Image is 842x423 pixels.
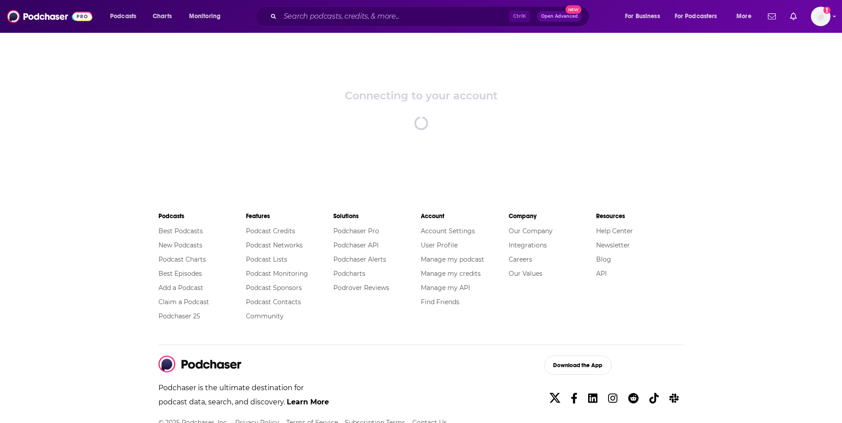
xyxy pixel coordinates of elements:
[811,7,830,26] span: Logged in as gracewagner
[110,10,136,23] span: Podcasts
[7,8,92,25] img: Podchaser - Follow, Share and Rate Podcasts
[333,284,389,292] a: Podrover Reviews
[596,241,630,249] a: Newsletter
[246,284,302,292] a: Podcast Sponsors
[605,388,621,408] a: Instagram
[345,89,498,102] div: Connecting to your account
[421,227,475,235] a: Account Settings
[158,227,203,235] a: Best Podcasts
[421,255,484,263] a: Manage my podcast
[811,7,830,26] img: User Profile
[158,284,203,292] a: Add a Podcast
[596,270,607,278] a: API
[333,227,379,235] a: Podchaser Pro
[509,227,553,235] a: Our Company
[246,227,295,235] a: Podcast Credits
[333,241,379,249] a: Podchaser API
[158,356,242,372] img: Podchaser - Follow, Share and Rate Podcasts
[764,9,779,24] a: Show notifications dropdown
[158,270,202,278] a: Best Episodes
[158,381,330,416] p: Podchaser is the ultimate destination for podcast data, search, and discovery.
[246,298,301,306] a: Podcast Contacts
[619,9,671,23] button: open menu
[333,255,386,263] a: Podchaser Alerts
[585,388,601,408] a: Linkedin
[509,241,547,249] a: Integrations
[153,10,172,23] span: Charts
[544,356,612,375] button: Download the App
[546,388,564,408] a: X/Twitter
[264,6,598,27] div: Search podcasts, credits, & more...
[421,284,470,292] a: Manage my API
[596,208,684,224] li: Resources
[736,10,751,23] span: More
[421,270,481,278] a: Manage my credits
[509,255,532,263] a: Careers
[333,270,365,278] a: Podcharts
[147,9,177,23] a: Charts
[509,270,542,278] a: Our Values
[158,255,206,263] a: Podcast Charts
[565,5,581,14] span: New
[280,9,509,23] input: Search podcasts, credits, & more...
[421,298,459,306] a: Find Friends
[189,10,221,23] span: Monitoring
[287,398,329,406] a: Learn More
[246,208,333,224] li: Features
[646,388,662,408] a: TikTok
[596,227,633,235] a: Help Center
[537,11,582,22] button: Open AdvancedNew
[596,255,611,263] a: Blog
[333,208,421,224] li: Solutions
[104,9,148,23] button: open menu
[246,241,303,249] a: Podcast Networks
[183,9,232,23] button: open menu
[823,7,830,14] svg: Add a profile image
[541,14,578,19] span: Open Advanced
[246,270,308,278] a: Podcast Monitoring
[246,255,287,263] a: Podcast Lists
[421,241,458,249] a: User Profile
[787,9,800,24] a: Show notifications dropdown
[811,7,830,26] button: Show profile menu
[158,208,246,224] li: Podcasts
[158,298,209,306] a: Claim a Podcast
[158,241,202,249] a: New Podcasts
[669,9,730,23] button: open menu
[509,11,530,22] span: Ctrl K
[666,388,682,408] a: Slack
[246,312,284,320] a: Community
[567,388,581,408] a: Facebook
[421,208,508,224] li: Account
[625,10,660,23] span: For Business
[158,312,200,320] a: Podchaser 25
[675,10,717,23] span: For Podcasters
[730,9,763,23] button: open menu
[625,388,642,408] a: Reddit
[509,208,596,224] li: Company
